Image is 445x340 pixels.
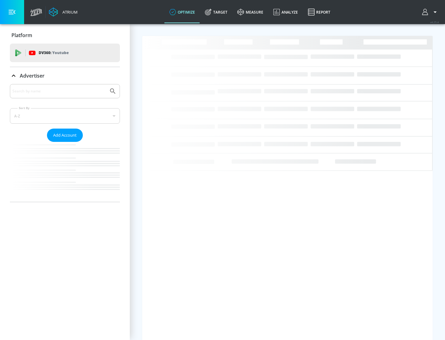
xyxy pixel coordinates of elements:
[10,108,120,124] div: A-Z
[49,7,78,17] a: Atrium
[200,1,232,23] a: Target
[10,67,120,84] div: Advertiser
[10,84,120,202] div: Advertiser
[60,9,78,15] div: Atrium
[10,44,120,62] div: DV360: Youtube
[268,1,303,23] a: Analyze
[11,32,32,39] p: Platform
[303,1,335,23] a: Report
[47,129,83,142] button: Add Account
[232,1,268,23] a: measure
[10,142,120,202] nav: list of Advertiser
[10,27,120,44] div: Platform
[53,132,77,139] span: Add Account
[20,72,44,79] p: Advertiser
[430,20,439,24] span: v 4.25.4
[12,87,106,95] input: Search by name
[52,49,69,56] p: Youtube
[18,106,31,110] label: Sort By
[39,49,69,56] p: DV360:
[164,1,200,23] a: optimize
